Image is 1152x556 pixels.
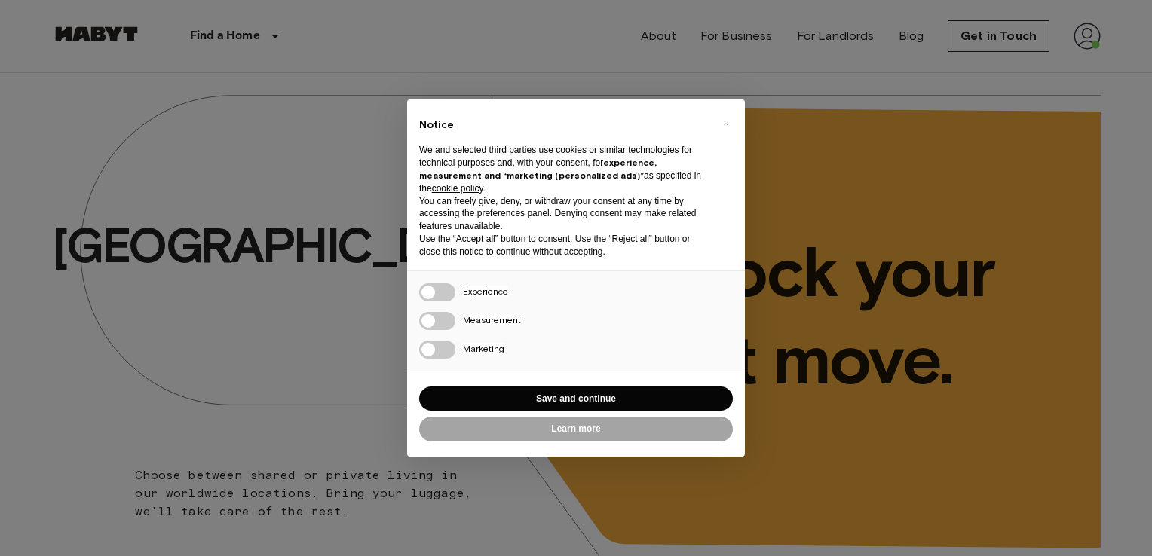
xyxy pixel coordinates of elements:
a: cookie policy [432,183,483,194]
button: Close this notice [713,112,737,136]
p: You can freely give, deny, or withdraw your consent at any time by accessing the preferences pane... [419,195,709,233]
h2: Notice [419,118,709,133]
strong: experience, measurement and “marketing (personalized ads)” [419,157,657,181]
p: We and selected third parties use cookies or similar technologies for technical purposes and, wit... [419,144,709,194]
button: Save and continue [419,386,733,411]
span: Marketing [463,343,504,354]
p: Use the “Accept all” button to consent. Use the “Reject all” button or close this notice to conti... [419,233,709,258]
span: Experience [463,286,508,297]
button: Learn more [419,417,733,441]
span: Measurement [463,314,521,325]
span: × [723,115,728,133]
